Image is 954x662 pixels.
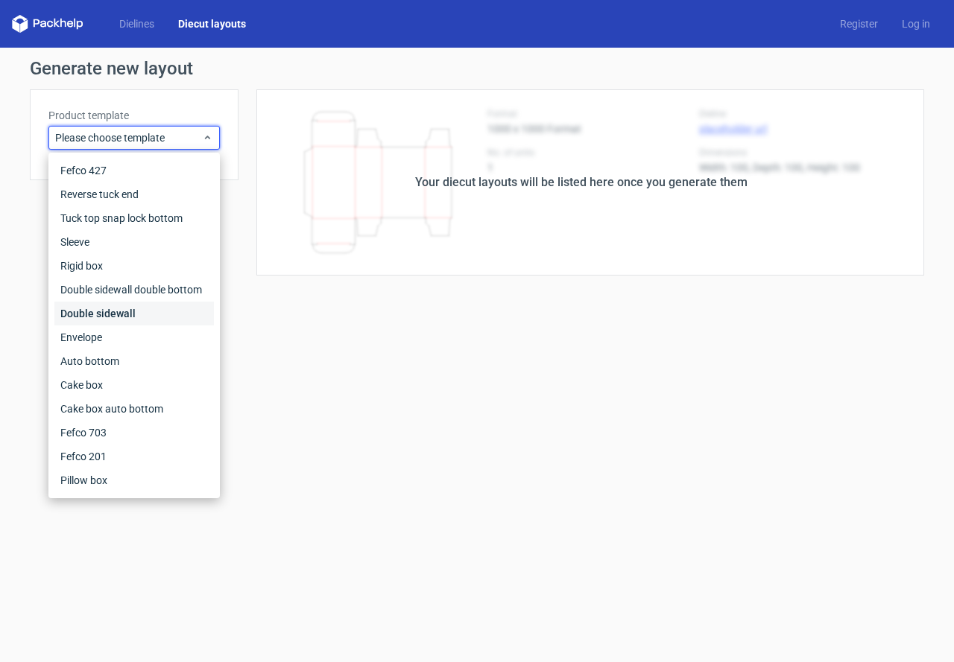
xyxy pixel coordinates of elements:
[54,230,214,254] div: Sleeve
[54,278,214,302] div: Double sidewall double bottom
[54,421,214,445] div: Fefco 703
[48,108,220,123] label: Product template
[54,349,214,373] div: Auto bottom
[54,254,214,278] div: Rigid box
[828,16,890,31] a: Register
[54,445,214,468] div: Fefco 201
[54,182,214,206] div: Reverse tuck end
[55,130,202,145] span: Please choose template
[54,206,214,230] div: Tuck top snap lock bottom
[54,325,214,349] div: Envelope
[30,60,924,77] h1: Generate new layout
[54,468,214,492] div: Pillow box
[166,16,258,31] a: Diecut layouts
[54,159,214,182] div: Fefco 427
[415,174,748,191] div: Your diecut layouts will be listed here once you generate them
[54,373,214,397] div: Cake box
[107,16,166,31] a: Dielines
[54,397,214,421] div: Cake box auto bottom
[54,302,214,325] div: Double sidewall
[890,16,942,31] a: Log in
